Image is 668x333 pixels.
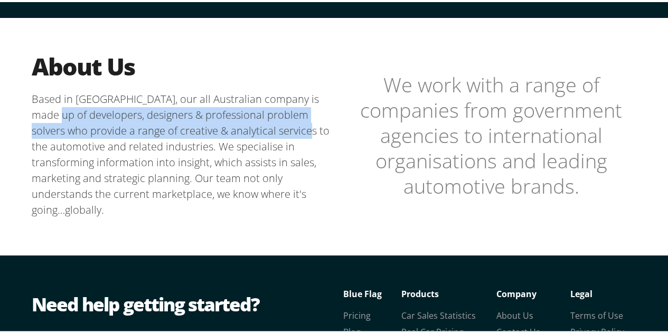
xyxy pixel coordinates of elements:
p: Blue Flag [343,284,401,300]
p: Company [496,284,570,300]
blockquote: We work with a range of companies from government agencies to international organisations and lea... [338,70,644,196]
a: Car Sales Statistics [401,308,476,319]
a: About Us [496,308,533,319]
a: Terms of Use [570,308,623,319]
div: Need help getting started? [32,289,338,316]
p: Legal [570,284,644,300]
p: Products [401,284,496,300]
p: Based in [GEOGRAPHIC_DATA], our all Australian company is made up of developers, designers & prof... [32,89,338,216]
a: Pricing [343,308,371,319]
h2: About Us [32,50,338,79]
